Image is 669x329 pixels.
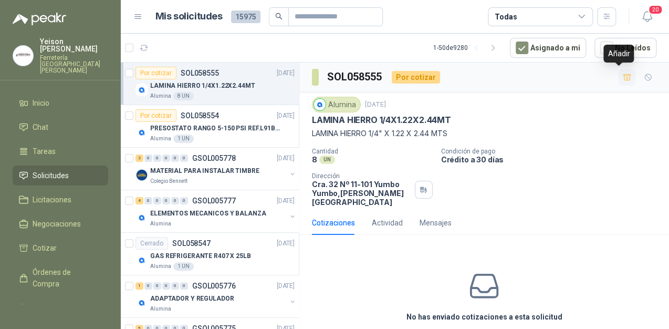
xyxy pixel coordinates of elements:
span: 20 [648,5,663,15]
img: Company Logo [135,254,148,266]
p: [DATE] [365,100,386,110]
p: LAMINA HIERRO 1/4X1.22X2.44MT [150,81,255,91]
div: 0 [171,282,179,290]
div: 0 [162,155,170,162]
div: Añadir [603,45,634,63]
p: [DATE] [277,196,295,206]
p: Yeison [PERSON_NAME] [40,38,108,53]
a: Inicio [13,93,108,113]
div: 0 [153,155,161,162]
div: 0 [180,155,188,162]
div: Cerrado [135,237,168,250]
div: Cotizaciones [312,217,355,229]
a: Tareas [13,141,108,161]
a: Remisiones [13,298,108,318]
p: GSOL005777 [192,197,236,204]
p: GSOL005776 [192,282,236,290]
span: Órdenes de Compra [33,266,98,290]
p: ADAPTADOR Y REGULADOR [150,294,234,304]
span: Negociaciones [33,218,81,230]
button: No Leídos [594,38,656,58]
a: CerradoSOL058547[DATE] Company LogoGAS REFRIGERANTE R407 X 25LBAlumina1 UN [121,233,299,275]
div: 1 - 50 de 9280 [433,39,501,56]
p: Crédito a 30 días [441,155,665,164]
p: Cantidad [312,148,433,155]
span: Tareas [33,146,56,157]
div: 0 [171,155,179,162]
a: Licitaciones [13,190,108,210]
a: 1 0 0 0 0 0 GSOL005776[DATE] Company LogoADAPTADOR Y REGULADORAlumina [135,280,297,313]
div: Alumina [312,97,361,112]
span: Cotizar [33,242,57,254]
a: Chat [13,117,108,137]
p: MATERIAL PARA INSTALAR TIMBRE [150,166,259,176]
p: [DATE] [277,68,295,78]
p: 8 [312,155,317,164]
span: search [275,13,283,20]
a: Por cotizarSOL058554[DATE] Company LogoPRESOSTATO RANGO 5-150 PSI REF.L91B-1050Alumina1 UN [121,105,299,148]
p: Alumina [150,135,171,143]
a: Por cotizarSOL058555[DATE] Company LogoLAMINA HIERRO 1/4X1.22X2.44MTAlumina8 UN [121,63,299,105]
p: Alumina [150,92,171,100]
p: SOL058554 [181,112,219,119]
p: LAMINA HIERRO 1/4" X 1.22 X 2.44 MTS [312,128,656,139]
button: Asignado a mi [510,38,586,58]
p: ELEMENTOS MECANICOS Y BALANZA [150,209,266,219]
a: Cotizar [13,238,108,258]
span: 15975 [231,11,260,23]
p: Ferretería [GEOGRAPHIC_DATA][PERSON_NAME] [40,55,108,74]
div: 0 [153,197,161,204]
div: 4 [135,197,143,204]
p: Alumina [150,220,171,228]
span: Remisiones [33,302,71,314]
div: Actividad [372,217,403,229]
div: UN [319,156,335,164]
img: Company Logo [135,296,148,309]
a: 2 0 0 0 0 0 GSOL005778[DATE] Company LogoMATERIAL PARA INSTALAR TIMBREColegio Bennett [135,152,297,186]
a: Solicitudes [13,166,108,186]
a: Negociaciones [13,214,108,234]
p: LAMINA HIERRO 1/4X1.22X2.44MT [312,115,451,126]
img: Company Logo [135,211,148,224]
div: 2 [135,155,143,162]
p: [DATE] [277,111,295,121]
div: 1 UN [173,135,194,143]
span: Solicitudes [33,170,69,181]
p: Alumina [150,262,171,271]
p: SOL058547 [172,240,211,247]
div: Por cotizar [392,71,440,84]
div: Todas [495,11,517,23]
span: Licitaciones [33,194,71,205]
p: [DATE] [277,153,295,163]
div: 0 [144,197,152,204]
h1: Mis solicitudes [155,9,223,24]
p: GSOL005778 [192,155,236,162]
p: Alumina [150,305,171,313]
button: 20 [637,7,656,26]
div: 0 [162,282,170,290]
div: 1 UN [173,262,194,271]
p: GAS REFRIGERANTE R407 X 25LB [150,251,251,261]
h3: No has enviado cotizaciones a esta solicitud [406,311,562,323]
img: Logo peakr [13,13,66,25]
div: 0 [180,282,188,290]
div: 8 UN [173,92,194,100]
img: Company Logo [135,169,148,181]
p: [DATE] [277,239,295,249]
img: Company Logo [13,46,33,66]
div: 0 [162,197,170,204]
span: Chat [33,121,48,133]
div: 0 [153,282,161,290]
img: Company Logo [314,99,326,110]
div: Por cotizar [135,109,176,122]
div: Por cotizar [135,67,176,79]
div: Mensajes [420,217,452,229]
p: [DATE] [277,281,295,291]
div: 0 [144,282,152,290]
p: Dirección [312,172,411,180]
p: PRESOSTATO RANGO 5-150 PSI REF.L91B-1050 [150,124,281,133]
p: SOL058555 [181,69,219,77]
p: Condición de pago [441,148,665,155]
img: Company Logo [135,84,148,96]
a: 4 0 0 0 0 0 GSOL005777[DATE] Company LogoELEMENTOS MECANICOS Y BALANZAAlumina [135,194,297,228]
